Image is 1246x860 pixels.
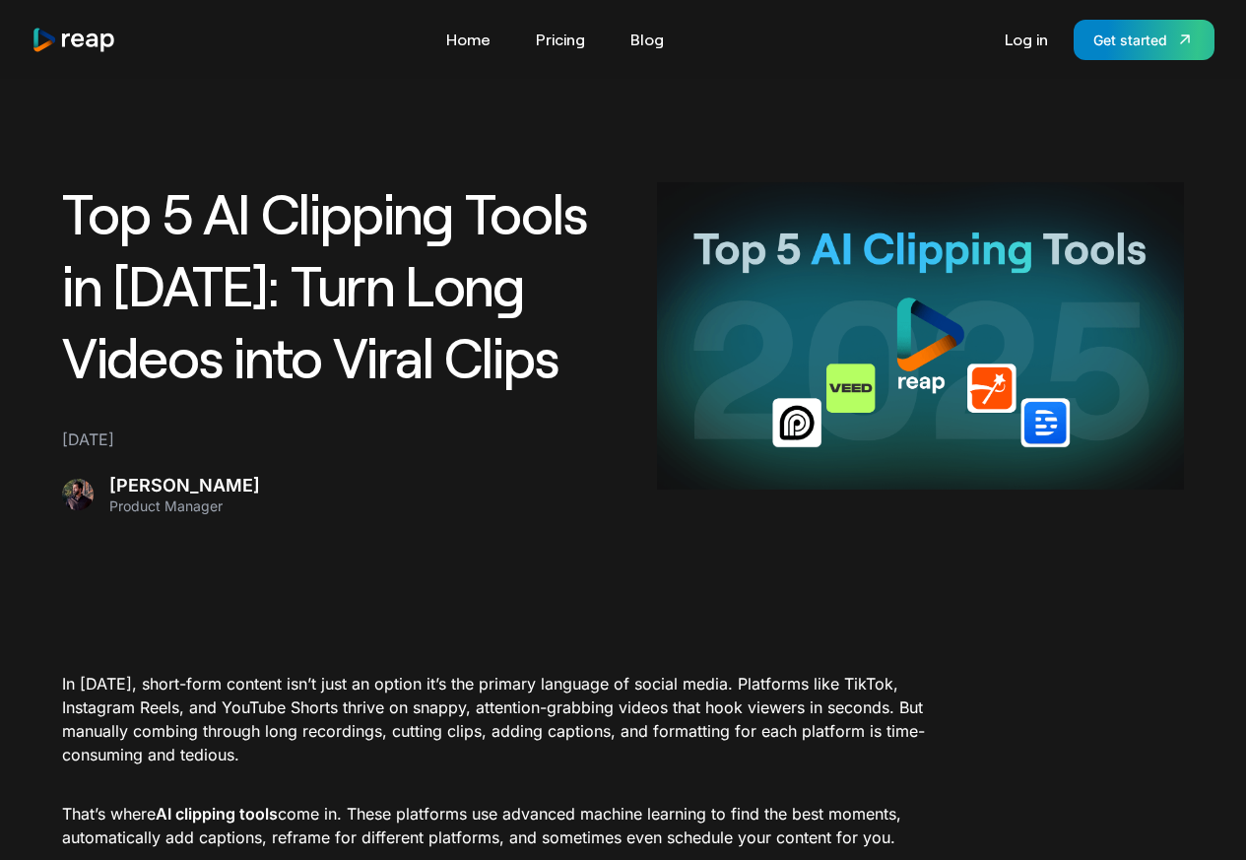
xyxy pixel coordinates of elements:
[62,428,633,451] div: [DATE]
[657,182,1184,490] img: Reap vs OpusClip 2025
[156,804,278,824] strong: AI clipping tools
[32,27,116,53] a: home
[436,24,500,55] a: Home
[62,672,952,766] p: In [DATE], short-form content isn’t just an option it’s the primary language of social media. Pla...
[62,802,952,849] p: That’s where come in. These platforms use advanced machine learning to find the best moments, aut...
[995,24,1058,55] a: Log in
[109,475,260,497] div: [PERSON_NAME]
[109,497,260,515] div: Product Manager
[526,24,595,55] a: Pricing
[1093,30,1167,50] div: Get started
[62,177,633,392] h1: Top 5 AI Clipping Tools in [DATE]: Turn Long Videos into Viral Clips
[1074,20,1214,60] a: Get started
[621,24,674,55] a: Blog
